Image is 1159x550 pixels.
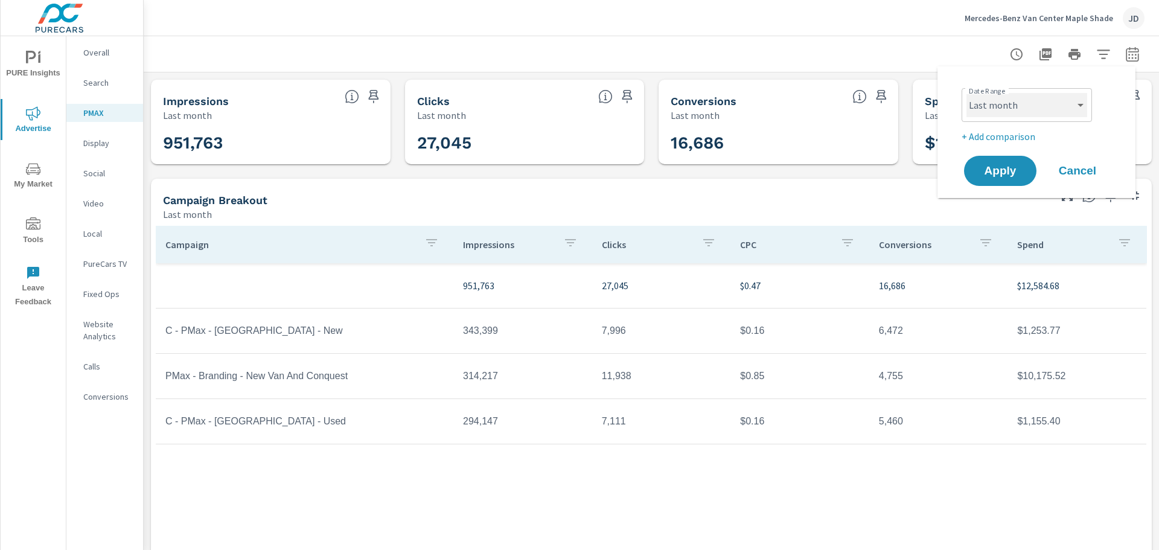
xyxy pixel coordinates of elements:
[83,137,133,149] p: Display
[165,238,415,251] p: Campaign
[463,278,583,293] p: 951,763
[66,315,143,345] div: Website Analytics
[976,165,1024,176] span: Apply
[83,107,133,119] p: PMAX
[66,74,143,92] div: Search
[66,388,143,406] div: Conversions
[345,89,359,104] span: The number of times an ad was shown on your behalf.
[740,238,831,251] p: CPC
[83,77,133,89] p: Search
[592,361,731,391] td: 11,938
[740,278,860,293] p: $0.47
[1017,278,1137,293] p: $12,584.68
[163,207,212,222] p: Last month
[4,51,62,80] span: PURE Insights
[156,316,453,346] td: C - PMax - [GEOGRAPHIC_DATA] - New
[453,361,592,391] td: 314,217
[925,108,974,123] p: Last month
[1053,165,1102,176] span: Cancel
[417,133,633,153] h3: 27,045
[730,406,869,436] td: $0.16
[163,95,229,107] h5: Impressions
[730,361,869,391] td: $0.85
[66,194,143,213] div: Video
[83,228,133,240] p: Local
[4,106,62,136] span: Advertise
[453,316,592,346] td: 343,399
[925,95,958,107] h5: Spend
[83,391,133,403] p: Conversions
[463,238,554,251] p: Impressions
[163,194,267,206] h5: Campaign Breakout
[417,95,450,107] h5: Clicks
[852,89,867,104] span: Total Conversions include Actions, Leads and Unmapped.
[1007,316,1146,346] td: $1,253.77
[602,278,721,293] p: 27,045
[83,197,133,209] p: Video
[156,361,453,391] td: PMax - Branding - New Van And Conquest
[925,133,1140,153] h3: $12,585
[66,357,143,376] div: Calls
[4,162,62,191] span: My Market
[1007,406,1146,436] td: $1,155.40
[66,285,143,303] div: Fixed Ops
[671,95,736,107] h5: Conversions
[730,316,869,346] td: $0.16
[1041,156,1114,186] button: Cancel
[417,108,466,123] p: Last month
[4,266,62,309] span: Leave Feedback
[156,406,453,436] td: C - PMax - [GEOGRAPHIC_DATA] - Used
[1120,42,1145,66] button: Select Date Range
[163,133,378,153] h3: 951,763
[1091,42,1116,66] button: Apply Filters
[592,316,731,346] td: 7,996
[66,43,143,62] div: Overall
[364,87,383,106] span: Save this to your personalized report
[671,133,886,153] h3: 16,686
[4,217,62,247] span: Tools
[872,87,891,106] span: Save this to your personalized report
[869,406,1008,436] td: 5,460
[869,316,1008,346] td: 6,472
[1123,7,1145,29] div: JD
[453,406,592,436] td: 294,147
[66,225,143,243] div: Local
[869,361,1008,391] td: 4,755
[1017,238,1108,251] p: Spend
[1,36,66,314] div: nav menu
[879,278,998,293] p: 16,686
[83,46,133,59] p: Overall
[879,238,969,251] p: Conversions
[163,108,212,123] p: Last month
[83,318,133,342] p: Website Analytics
[66,255,143,273] div: PureCars TV
[962,129,1116,144] p: + Add comparison
[671,108,720,123] p: Last month
[598,89,613,104] span: The number of times an ad was clicked by a consumer.
[602,238,692,251] p: Clicks
[66,104,143,122] div: PMAX
[83,167,133,179] p: Social
[83,288,133,300] p: Fixed Ops
[965,13,1113,24] p: Mercedes-Benz Van Center Maple Shade
[83,360,133,373] p: Calls
[592,406,731,436] td: 7,111
[83,258,133,270] p: PureCars TV
[66,164,143,182] div: Social
[1007,361,1146,391] td: $10,175.52
[964,156,1036,186] button: Apply
[66,134,143,152] div: Display
[618,87,637,106] span: Save this to your personalized report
